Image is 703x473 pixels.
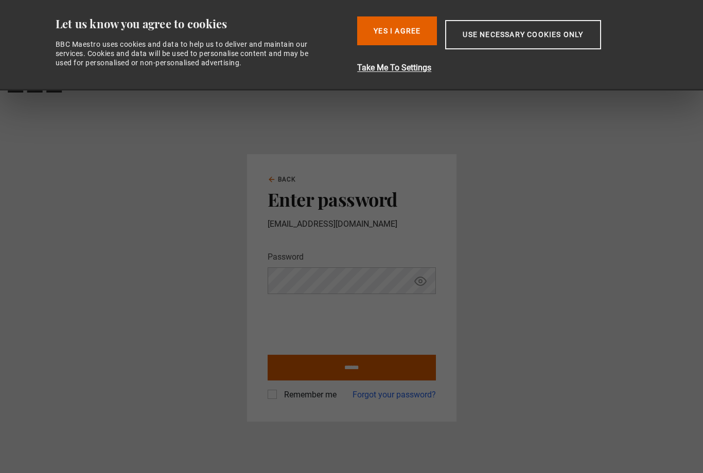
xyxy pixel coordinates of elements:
button: Show password [412,272,429,290]
button: Yes I Agree [357,16,437,45]
div: Let us know you agree to cookies [56,16,349,31]
a: Forgot your password? [353,389,436,401]
p: [EMAIL_ADDRESS][DOMAIN_NAME] [268,218,436,230]
div: BBC Maestro uses cookies and data to help us to deliver and maintain our services. Cookies and da... [56,40,320,68]
label: Password [268,251,304,263]
button: Use necessary cookies only [445,20,601,49]
button: Take Me To Settings [357,62,655,74]
a: Back [268,175,296,184]
iframe: reCAPTCHA [268,302,424,342]
span: Back [278,175,296,184]
h2: Enter password [268,188,436,210]
label: Remember me [280,389,337,401]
